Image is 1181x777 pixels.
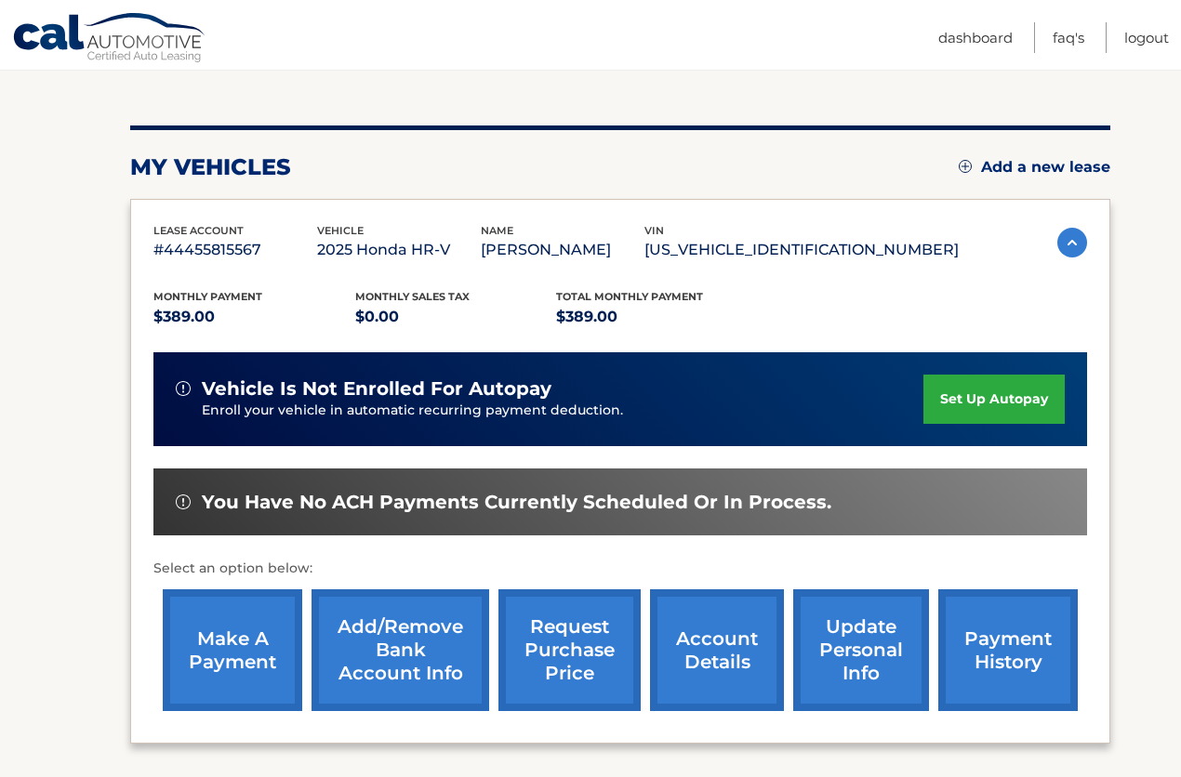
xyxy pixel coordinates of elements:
[959,158,1110,177] a: Add a new lease
[481,237,644,263] p: [PERSON_NAME]
[1057,228,1087,257] img: accordion-active.svg
[355,290,470,303] span: Monthly sales Tax
[1124,22,1169,53] a: Logout
[202,377,551,401] span: vehicle is not enrolled for autopay
[923,375,1065,424] a: set up autopay
[153,224,244,237] span: lease account
[153,237,317,263] p: #44455815567
[176,494,191,509] img: alert-white.svg
[153,304,355,330] p: $389.00
[176,381,191,396] img: alert-white.svg
[355,304,557,330] p: $0.00
[163,589,302,711] a: make a payment
[498,589,641,711] a: request purchase price
[317,224,364,237] span: vehicle
[12,12,207,66] a: Cal Automotive
[556,290,703,303] span: Total Monthly Payment
[202,491,831,514] span: You have no ACH payments currently scheduled or in process.
[959,160,972,173] img: add.svg
[644,224,664,237] span: vin
[130,153,291,181] h2: my vehicles
[202,401,923,421] p: Enroll your vehicle in automatic recurring payment deduction.
[650,589,784,711] a: account details
[481,224,513,237] span: name
[312,589,489,711] a: Add/Remove bank account info
[793,589,929,711] a: update personal info
[153,558,1087,580] p: Select an option below:
[556,304,758,330] p: $389.00
[317,237,481,263] p: 2025 Honda HR-V
[938,589,1078,711] a: payment history
[938,22,1013,53] a: Dashboard
[153,290,262,303] span: Monthly Payment
[1053,22,1084,53] a: FAQ's
[644,237,959,263] p: [US_VEHICLE_IDENTIFICATION_NUMBER]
